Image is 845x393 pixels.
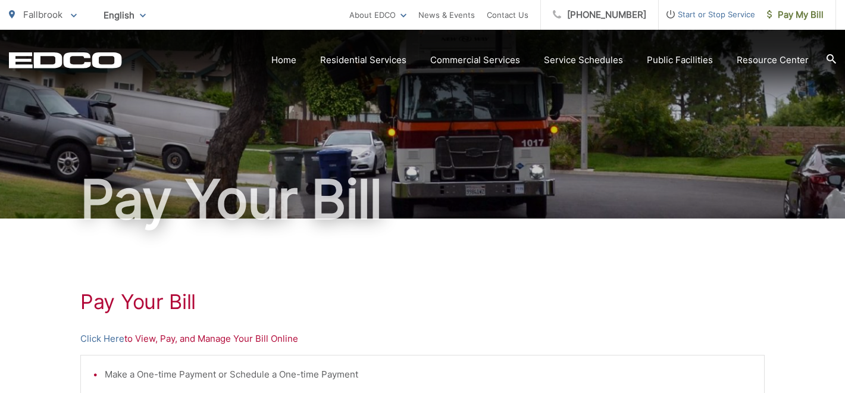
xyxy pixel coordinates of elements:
h1: Pay Your Bill [9,170,836,229]
span: Fallbrook [23,9,62,20]
a: News & Events [418,8,475,22]
span: Pay My Bill [767,8,824,22]
a: Commercial Services [430,53,520,67]
h1: Pay Your Bill [80,290,765,314]
span: English [95,5,155,26]
a: About EDCO [349,8,406,22]
a: EDCD logo. Return to the homepage. [9,52,122,68]
a: Public Facilities [647,53,713,67]
a: Contact Us [487,8,528,22]
p: to View, Pay, and Manage Your Bill Online [80,332,765,346]
a: Click Here [80,332,124,346]
a: Residential Services [320,53,406,67]
a: Resource Center [737,53,809,67]
li: Make a One-time Payment or Schedule a One-time Payment [105,367,752,382]
a: Service Schedules [544,53,623,67]
a: Home [271,53,296,67]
